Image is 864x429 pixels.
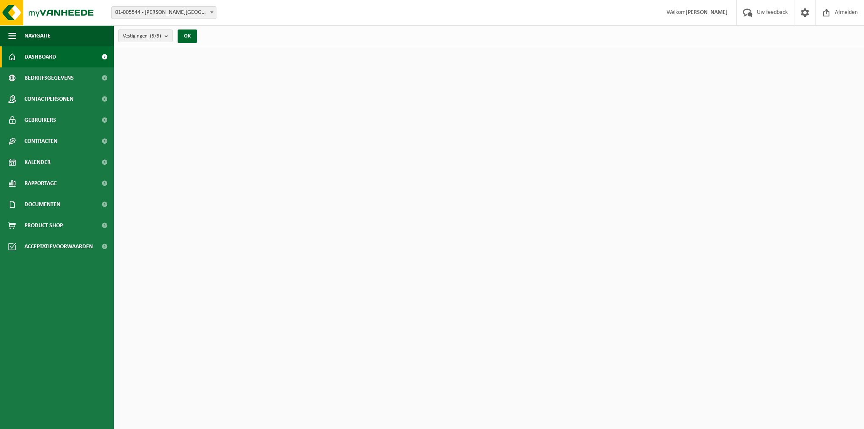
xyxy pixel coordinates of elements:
span: 01-005544 - JOFRAVAN - ELVERDINGE [111,6,216,19]
span: Dashboard [24,46,56,67]
button: Vestigingen(3/3) [118,29,173,42]
span: Contracten [24,131,57,152]
span: Vestigingen [123,30,161,43]
strong: [PERSON_NAME] [686,9,728,16]
span: Gebruikers [24,110,56,131]
span: Bedrijfsgegevens [24,67,74,88]
count: (3/3) [150,33,161,39]
span: Acceptatievoorwaarden [24,236,93,257]
span: Documenten [24,194,60,215]
span: Product Shop [24,215,63,236]
span: Kalender [24,152,51,173]
span: Contactpersonen [24,88,73,110]
button: OK [178,29,197,43]
span: Rapportage [24,173,57,194]
span: 01-005544 - JOFRAVAN - ELVERDINGE [112,7,216,19]
span: Navigatie [24,25,51,46]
